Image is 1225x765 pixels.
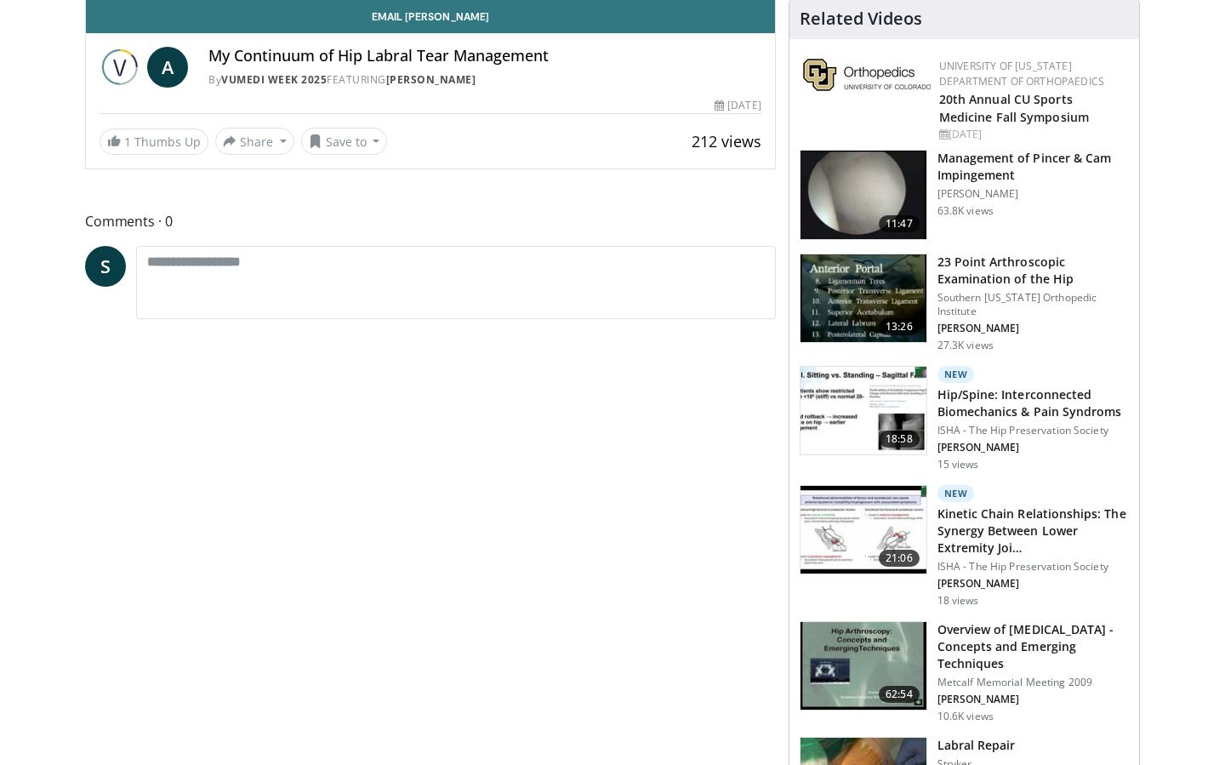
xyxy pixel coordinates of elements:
h4: Related Videos [800,9,922,29]
h3: Overview of [MEDICAL_DATA] - Concepts and Emerging Techniques [937,621,1129,672]
h3: Labral Repair [937,737,1068,754]
h3: Management of Pincer & Cam Impingement [937,150,1129,184]
a: University of [US_STATE] Department of Orthopaedics [939,59,1104,88]
p: Southern [US_STATE] Orthopedic Institute [937,291,1129,318]
h3: Kinetic Chain Relationships: The Synergy Between Lower Extremity Joi… [937,505,1129,557]
a: Vumedi Week 2025 [221,72,327,87]
p: 27.3K views [937,339,994,352]
p: New [937,366,975,383]
span: 13:26 [879,318,920,335]
img: Vumedi Week 2025 [100,47,140,88]
div: [DATE] [939,127,1125,142]
h3: 23 Point Arthroscopic Examination of the Hip [937,254,1129,288]
p: 63.8K views [937,204,994,218]
a: 13:26 23 Point Arthroscopic Examination of the Hip Southern [US_STATE] Orthopedic Institute [PERS... [800,254,1129,352]
span: 21:06 [879,550,920,567]
button: Share [215,128,294,155]
img: 678363_3.png.150x105_q85_crop-smart_upscale.jpg [801,622,926,711]
img: oa8B-rsjN5HfbTbX4xMDoxOjBrO-I4W8.150x105_q85_crop-smart_upscale.jpg [801,254,926,343]
p: [PERSON_NAME] [937,441,1129,454]
p: 18 views [937,594,979,608]
img: 355603a8-37da-49b6-856f-e00d7e9307d3.png.150x105_q85_autocrop_double_scale_upscale_version-0.2.png [803,59,931,91]
img: 38483_0000_3.png.150x105_q85_crop-smart_upscale.jpg [801,151,926,239]
a: 11:47 Management of Pincer & Cam Impingement [PERSON_NAME] 63.8K views [800,150,1129,240]
p: ISHA - The Hip Preservation Society [937,560,1129,574]
a: 21:06 New Kinetic Chain Relationships: The Synergy Between Lower Extremity Joi… ISHA - The Hip Pr... [800,485,1129,608]
span: 1 [124,134,131,150]
p: 10.6K views [937,710,994,723]
h3: Hip/Spine: Interconnected Biomechanics & Pain Syndroms [937,386,1129,420]
a: 1 Thumbs Up [100,128,208,155]
img: 32a4bfa3-d390-487e-829c-9985ff2db92b.150x105_q85_crop-smart_upscale.jpg [801,486,926,574]
img: 0bdaa4eb-40dd-479d-bd02-e24569e50eb5.150x105_q85_crop-smart_upscale.jpg [801,367,926,455]
p: ISHA - The Hip Preservation Society [937,424,1129,437]
a: [PERSON_NAME] [386,72,476,87]
a: A [147,47,188,88]
p: [PERSON_NAME] [937,187,1129,201]
a: 20th Annual CU Sports Medicine Fall Symposium [939,91,1089,125]
span: 212 views [692,131,761,151]
p: Metcalf Memorial Meeting 2009 [937,676,1129,689]
p: [PERSON_NAME] [937,577,1129,591]
a: 18:58 New Hip/Spine: Interconnected Biomechanics & Pain Syndroms ISHA - The Hip Preservation Soci... [800,366,1129,471]
p: New [937,485,975,502]
p: [PERSON_NAME] [937,322,1129,335]
p: 15 views [937,458,979,471]
div: By FEATURING [208,72,761,88]
button: Save to [301,128,388,155]
div: [DATE] [715,98,761,113]
p: [PERSON_NAME] [937,693,1129,706]
span: 11:47 [879,215,920,232]
span: 18:58 [879,431,920,448]
span: 62:54 [879,686,920,703]
span: Comments 0 [85,210,776,232]
a: 62:54 Overview of [MEDICAL_DATA] - Concepts and Emerging Techniques Metcalf Memorial Meeting 2009... [800,621,1129,723]
h4: My Continuum of Hip Labral Tear Management [208,47,761,66]
a: S [85,246,126,287]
